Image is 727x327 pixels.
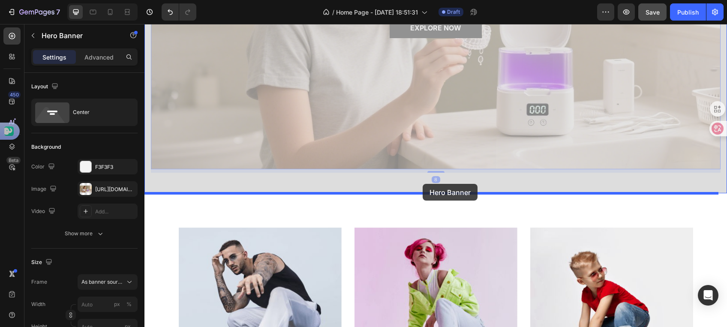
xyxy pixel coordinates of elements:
[670,3,706,21] button: Publish
[31,257,54,268] div: Size
[336,8,418,17] span: Home Page - [DATE] 18:51:31
[31,143,61,151] div: Background
[677,8,699,17] div: Publish
[31,226,138,241] button: Show more
[8,91,21,98] div: 450
[78,274,138,290] button: As banner source
[114,300,120,308] div: px
[332,8,334,17] span: /
[42,30,114,41] p: Hero Banner
[126,300,132,308] div: %
[31,183,58,195] div: Image
[638,3,667,21] button: Save
[31,206,57,217] div: Video
[65,229,105,238] div: Show more
[162,3,196,21] div: Undo/Redo
[698,285,718,306] div: Open Intercom Messenger
[124,299,134,309] button: px
[31,278,47,286] label: Frame
[84,53,114,62] p: Advanced
[95,186,135,193] div: [URL][DOMAIN_NAME]
[95,163,135,171] div: F3F3F3
[81,278,123,286] span: As banner source
[73,102,125,122] div: Center
[78,297,138,312] input: px%
[95,208,135,216] div: Add...
[31,300,45,308] label: Width
[112,299,122,309] button: %
[447,8,460,16] span: Draft
[144,24,727,327] iframe: Design area
[56,7,60,17] p: 7
[6,157,21,164] div: Beta
[646,9,660,16] span: Save
[42,53,66,62] p: Settings
[31,161,57,173] div: Color
[31,81,60,93] div: Layout
[3,3,64,21] button: 7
